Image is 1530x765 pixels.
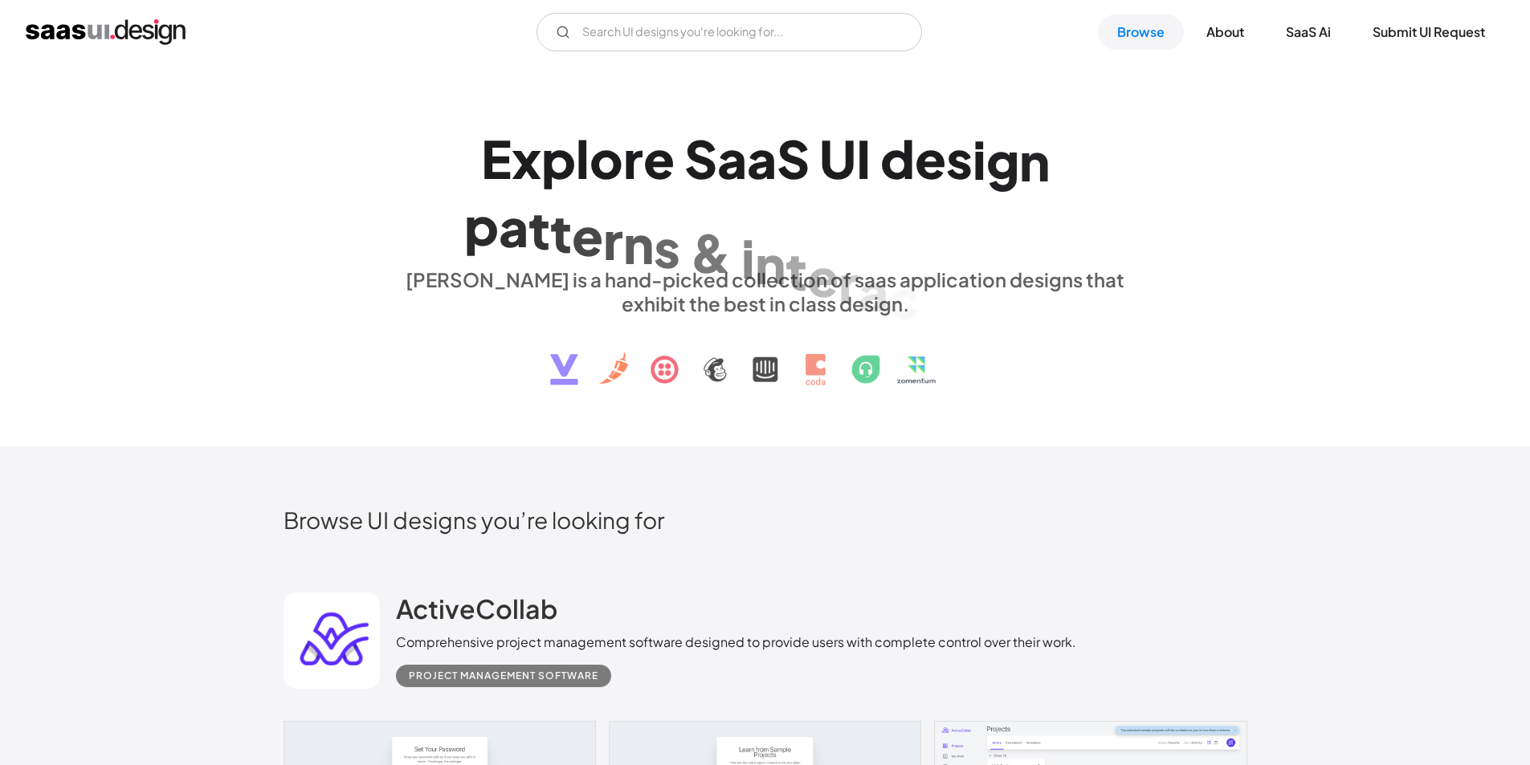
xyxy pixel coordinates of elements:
[880,128,915,189] div: d
[690,222,732,283] div: &
[888,267,920,329] div: c
[550,201,572,263] div: t
[623,128,643,189] div: r
[859,259,888,321] div: a
[946,128,973,189] div: s
[512,128,541,189] div: x
[522,315,1009,399] img: text, icon, saas logo
[572,205,603,267] div: e
[654,217,680,279] div: s
[537,13,922,51] input: Search UI designs you're looking for...
[1019,130,1050,192] div: n
[537,13,922,51] form: Email Form
[603,208,623,270] div: r
[541,128,576,189] div: p
[396,592,557,625] h2: ActiveCollab
[986,129,1019,191] div: g
[755,233,785,295] div: n
[528,198,550,260] div: t
[409,666,598,686] div: Project Management Software
[396,633,1076,652] div: Comprehensive project management software designed to provide users with complete control over th...
[576,128,590,189] div: l
[1098,14,1184,50] a: Browse
[26,19,186,45] a: home
[1187,14,1263,50] a: About
[481,128,512,189] div: E
[973,128,986,190] div: i
[396,267,1135,315] div: [PERSON_NAME] is a hand-picked collection of saas application designs that exhibit the best in cl...
[684,128,717,189] div: S
[819,128,856,189] div: U
[717,128,747,189] div: a
[747,128,777,189] div: a
[499,196,528,258] div: a
[785,239,807,301] div: t
[590,128,623,189] div: o
[396,128,1135,251] h1: Explore SaaS UI design patterns & interactions.
[643,128,675,189] div: e
[838,252,859,314] div: r
[741,227,755,289] div: i
[856,128,871,189] div: I
[915,128,946,189] div: e
[623,213,654,275] div: n
[284,506,1247,534] h2: Browse UI designs you’re looking for
[807,246,838,307] div: e
[777,128,810,189] div: S
[464,193,499,255] div: p
[1353,14,1504,50] a: Submit UI Request
[396,592,557,633] a: ActiveCollab
[1267,14,1350,50] a: SaaS Ai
